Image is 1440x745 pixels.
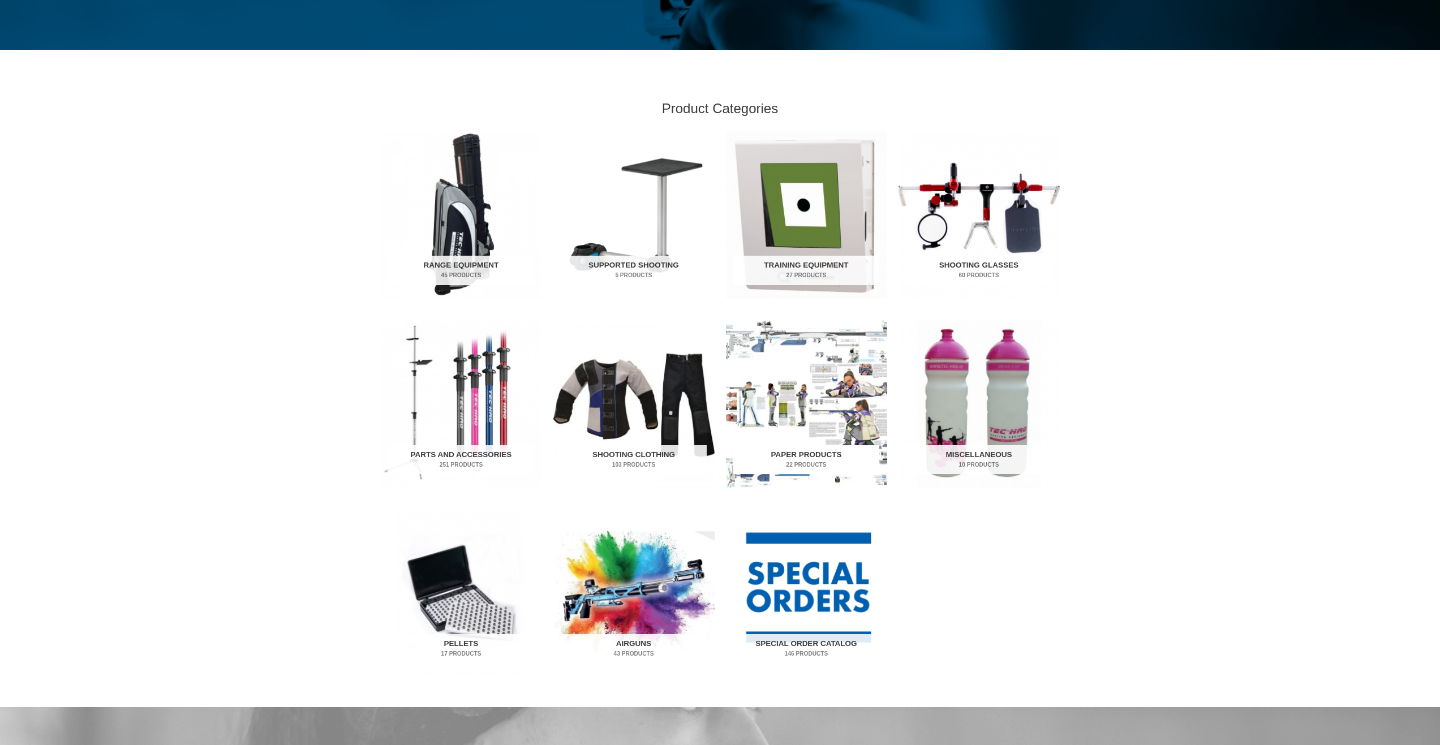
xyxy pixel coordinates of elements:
[388,445,534,475] h2: Parts and Accessories
[381,131,542,299] img: Range Equipment
[561,271,707,279] mark: 5 Products
[553,320,715,488] img: Shooting Clothing
[561,256,707,285] h2: Supported Shooting
[553,509,715,677] a: Visit product category Airguns
[381,509,542,677] a: Visit product category Pellets
[388,256,534,285] h2: Range Equipment
[906,271,1052,279] mark: 60 Products
[388,649,534,658] mark: 17 Products
[561,445,707,475] h2: Shooting Clothing
[906,460,1052,469] mark: 10 Products
[726,320,887,488] img: Paper Products
[899,320,1060,488] a: Visit product category Miscellaneous
[733,445,879,475] h2: Paper Products
[561,634,707,664] h2: Airguns
[561,460,707,469] mark: 103 Products
[561,649,707,658] mark: 43 Products
[733,256,879,285] h2: Training Equipment
[553,320,715,488] a: Visit product category Shooting Clothing
[726,320,887,488] a: Visit product category Paper Products
[733,460,879,469] mark: 22 Products
[726,509,887,677] img: Special Order Catalog
[726,509,887,677] a: Visit product category Special Order Catalog
[899,131,1060,299] a: Visit product category Shooting Glasses
[906,445,1052,475] h2: Miscellaneous
[381,100,1060,117] h2: Product Categories
[553,509,715,677] img: Airguns
[733,271,879,279] mark: 27 Products
[388,460,534,469] mark: 251 Products
[726,131,887,299] img: Training Equipment
[899,320,1060,488] img: Miscellaneous
[553,131,715,299] a: Visit product category Supported Shooting
[726,131,887,299] a: Visit product category Training Equipment
[733,649,879,658] mark: 146 Products
[381,509,542,677] img: Pellets
[381,320,542,488] img: Parts and Accessories
[553,131,715,299] img: Supported Shooting
[388,634,534,664] h2: Pellets
[388,271,534,279] mark: 45 Products
[381,131,542,299] a: Visit product category Range Equipment
[906,256,1052,285] h2: Shooting Glasses
[381,320,542,488] a: Visit product category Parts and Accessories
[733,634,879,664] h2: Special Order Catalog
[899,131,1060,299] img: Shooting Glasses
